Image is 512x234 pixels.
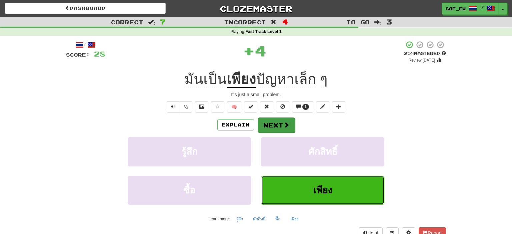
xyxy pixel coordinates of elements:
[308,146,337,157] span: ศักสิทธิ์
[160,18,166,26] span: 7
[292,101,314,113] button: 1
[66,41,105,49] div: /
[217,119,254,130] button: Explain
[5,3,166,14] a: Dashboard
[167,101,180,113] button: Play sentence audio (ctl+space)
[404,51,414,56] span: 25 %
[195,101,208,113] button: Show image (alt+x)
[271,19,278,25] span: :
[374,19,382,25] span: :
[148,19,155,25] span: :
[224,19,266,25] span: Incorrect
[208,217,230,221] small: Learn more:
[261,176,384,205] button: เพียง
[211,101,224,113] button: Favorite sentence (alt+f)
[227,101,241,113] button: 🧠
[94,50,105,58] span: 28
[332,101,345,113] button: Add to collection (alt+a)
[66,91,446,98] div: It's just a small problem.
[320,71,328,87] span: ๆ
[227,71,256,88] u: เพียง
[165,101,192,113] div: Text-to-speech controls
[261,137,384,166] button: ศักสิทธิ์
[176,3,336,14] a: Clozemaster
[409,58,435,63] small: Review: [DATE]
[258,117,295,133] button: Next
[272,214,284,224] button: ซื้อ
[287,214,302,224] button: เพียง
[244,101,257,113] button: Set this sentence to 100% Mastered (alt+m)
[446,6,466,12] span: sof_ew
[128,176,251,205] button: ซื้อ
[316,101,329,113] button: Edit sentence (alt+d)
[233,214,247,224] button: รู้สึก
[256,71,316,87] span: ปัญหาเล็ก
[181,146,198,157] span: รู้สึก
[305,105,307,109] span: 1
[276,101,289,113] button: Ignore sentence (alt+i)
[313,185,332,195] span: เพียง
[346,19,370,25] span: To go
[111,19,143,25] span: Correct
[282,18,288,26] span: 4
[243,41,255,61] span: +
[66,52,90,58] span: Score:
[245,29,282,34] strong: Fast Track Level 1
[480,5,484,10] span: /
[404,51,446,57] div: Mastered
[128,137,251,166] button: รู้สึก
[386,18,392,26] span: 3
[249,214,269,224] button: ศักสิทธิ์
[180,101,192,113] button: ½
[442,3,499,15] a: sof_ew /
[183,185,195,195] span: ซื้อ
[184,71,227,87] span: มันเป็น
[260,101,273,113] button: Reset to 0% Mastered (alt+r)
[255,42,266,59] span: 4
